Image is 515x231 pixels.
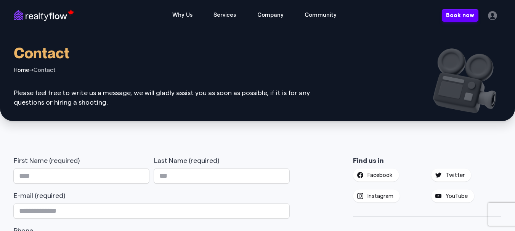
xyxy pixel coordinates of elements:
span: Services [207,9,242,21]
a: Home [14,67,29,73]
label: Last Name (required) [154,156,219,165]
span: Contact [34,67,56,73]
h1: Contact [14,44,332,62]
p: Find us in [353,156,501,165]
a: YouTube [431,190,474,203]
a: Book now [442,9,478,22]
span: Community [298,9,343,21]
label: E-mail (required) [14,191,65,200]
span: Why Us [166,9,199,21]
iframe: gist-messenger-bubble-iframe [489,205,507,223]
span: Twitter [446,172,465,179]
span: Instagram [367,193,393,200]
img: Contact [428,44,501,117]
span: YouTube [446,193,468,200]
a: Twitter [431,169,471,182]
label: First Name (required) [14,156,80,165]
span: Facebook [367,172,393,179]
a: Facebook [353,169,399,182]
nav: breadcrumbs [14,67,332,75]
span: Company [251,9,290,21]
span: ⇝ [29,67,34,73]
span: Book now [446,12,474,19]
a: Full agency services for realtors and real estate in Calgary Canada. [14,10,67,21]
a: Instagram [353,190,400,203]
p: Please feel free to write us a message, we will gladly assist you as soon as possible, if it is f... [14,88,332,107]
